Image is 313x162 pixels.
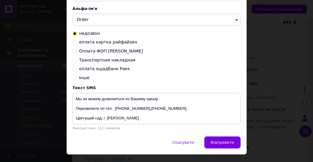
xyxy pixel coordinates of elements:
[79,31,100,36] span: недозвон
[204,136,240,148] button: Відправити
[166,136,200,148] button: Скасувати
[79,75,90,80] span: Інше
[73,93,241,124] textarea: Мы не можем дозвониться по Вашему заказу. Перезвоните по тел. [PHONE_NUMBER],[PHONE_NUMBER]; Цвет...
[79,49,143,53] span: Оплата ФОП [PERSON_NAME]
[173,140,194,145] span: Скасувати
[79,66,130,71] span: оплата ощадбанк Ракк
[73,6,97,11] span: Альфа-ім'я
[73,85,241,90] div: Текст SMS
[79,40,137,44] span: оплата картка райфайзен
[73,126,241,130] div: Використано: 112 символів
[77,17,89,22] span: Order
[211,140,234,145] span: Відправити
[79,58,136,62] span: Транспортная накладная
